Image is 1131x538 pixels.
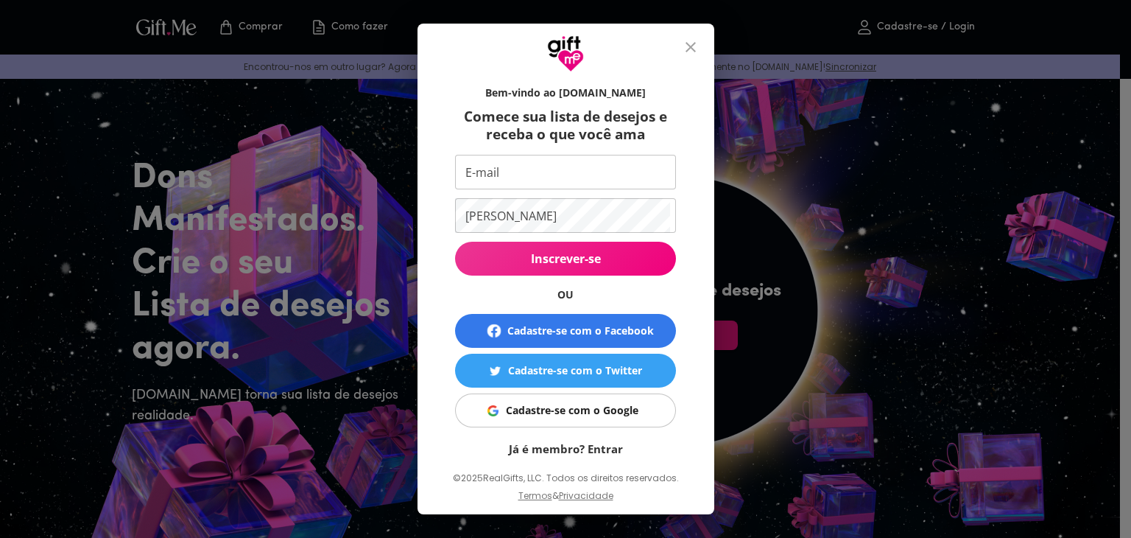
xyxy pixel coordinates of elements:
[508,363,642,377] font: Cadastre-se com o Twitter
[531,251,601,267] font: Inscrever-se
[552,489,559,502] font: &
[464,107,667,144] font: Comece sua lista de desejos e receba o que você ama
[490,366,501,377] img: Cadastre-se com o Twitter
[455,242,676,276] button: Inscrever-se
[453,472,461,484] font: ©
[547,35,584,72] img: Logotipo GiftMe
[518,489,552,502] a: Termos
[506,403,638,417] font: Cadastre-se com o Google
[673,29,708,65] button: fechar
[509,441,623,456] a: Já é membro? Entrar
[461,472,483,484] font: 2025
[455,314,676,348] button: Cadastre-se com o Facebook
[557,287,574,301] font: OU
[455,394,676,427] button: Cadastre-se com o GoogleCadastre-se com o Google
[559,489,613,502] a: Privacidade
[487,405,498,416] img: Cadastre-se com o Google
[485,85,646,99] font: Bem-vindo ao [DOMAIN_NAME]
[455,354,676,388] button: Cadastre-se com o TwitterCadastre-se com o Twitter
[483,472,679,484] font: RealGifts, LLC. Todos os direitos reservados.
[507,324,654,338] font: Cadastre-se com o Facebook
